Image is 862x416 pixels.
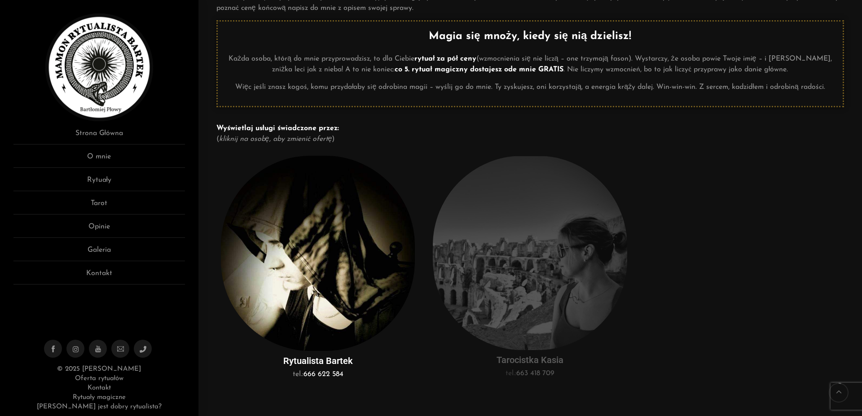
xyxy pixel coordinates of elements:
a: Galeria [13,245,185,261]
h5: Tarocistka Kasia [433,355,627,366]
h5: Rytualista Bartek [221,355,415,367]
strong: Magia się mnoży, kiedy się nią dzielisz! [429,31,631,42]
a: Rytuały [13,175,185,191]
a: Tarot [13,198,185,215]
p: ( ) [216,123,844,145]
a: [PERSON_NAME] jest dobry rytualista? [37,403,162,410]
a: Kontakt [88,385,111,391]
strong: Wyświetlaj usługi świadczone przez: [216,125,339,132]
a: Kontakt [13,268,185,285]
p: Każda osoba, którą do mnie przyprowadzisz, to dla Ciebie (wzmocnienia się nie liczą – one trzymaj... [224,53,836,75]
a: O mnie [13,151,185,168]
a: Strona Główna [13,128,185,145]
p: tel.: [435,368,625,379]
a: Rytuały magiczne [73,394,126,401]
strong: rytuał za pół ceny [414,55,476,62]
em: kliknij na osobę, aby zmienić ofertę [219,136,332,143]
a: Oferta rytuałów [75,375,123,382]
p: tel.: [223,369,413,380]
img: Rytualista Bartek [45,13,153,121]
p: Więc jeśli znasz kogoś, komu przydałaby się odrobina magii – wyślij go do mnie. Ty zyskujesz, oni... [224,82,836,92]
a: Opinie [13,221,185,238]
a: 663 418 709 [516,370,554,377]
strong: co 5. rytuał magiczny dostajesz ode mnie GRATIS [395,66,563,73]
a: 666 622 584 [303,371,343,378]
